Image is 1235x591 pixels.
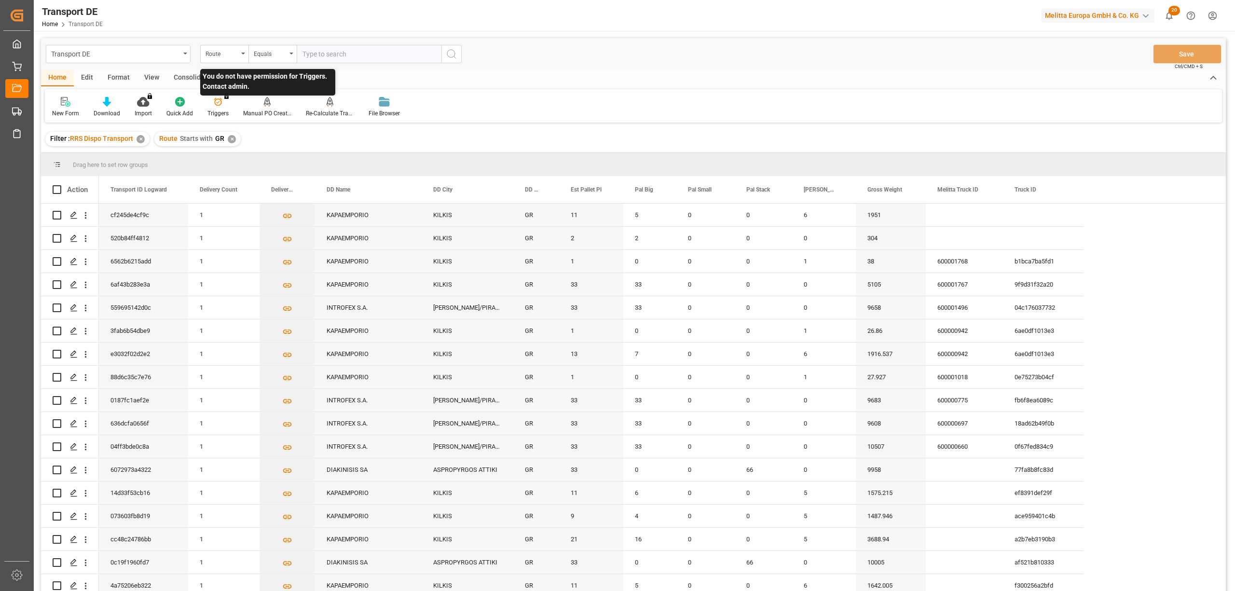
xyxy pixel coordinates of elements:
[623,227,676,249] div: 2
[856,319,926,342] div: 26.86
[41,435,99,458] div: Press SPACE to select this row.
[676,505,735,527] div: 0
[200,186,237,193] span: Delivery Count
[137,135,145,143] div: ✕
[99,250,1084,273] div: Press SPACE to select this row.
[200,69,335,96] p: You do not have permission for Triggers. Contact admin.
[166,70,218,86] div: Consolidate
[73,161,148,168] span: Drag here to set row groups
[926,389,1003,412] div: 600000775
[926,296,1003,319] div: 600001496
[188,528,260,550] div: 1
[70,135,133,142] span: RRS Dispo Transport
[856,227,926,249] div: 304
[422,319,513,342] div: KILKIS
[559,227,623,249] div: 2
[1003,389,1084,412] div: fb6f8ea6089c
[735,505,792,527] div: 0
[513,204,559,226] div: GR
[254,47,287,58] div: Equals
[746,186,770,193] span: Pal Stack
[422,250,513,273] div: KILKIS
[735,412,792,435] div: 0
[735,366,792,388] div: 0
[188,343,260,365] div: 1
[856,250,926,273] div: 38
[676,435,735,458] div: 0
[635,186,653,193] span: Pal Big
[937,186,978,193] span: Melitta Truck ID
[792,273,856,296] div: 0
[792,343,856,365] div: 6
[422,204,513,226] div: KILKIS
[99,343,1084,366] div: Press SPACE to select this row.
[623,412,676,435] div: 33
[99,481,188,504] div: 14d33f53cb16
[188,435,260,458] div: 1
[1003,319,1084,342] div: 6ae0df1013e3
[926,366,1003,388] div: 600001018
[41,481,99,505] div: Press SPACE to select this row.
[856,273,926,296] div: 5105
[441,45,462,63] button: search button
[623,204,676,226] div: 5
[1003,412,1084,435] div: 18ad62b49f0b
[676,250,735,273] div: 0
[422,435,513,458] div: [PERSON_NAME]/PIRAEUS
[41,366,99,389] div: Press SPACE to select this row.
[188,481,260,504] div: 1
[676,343,735,365] div: 0
[792,412,856,435] div: 0
[315,528,422,550] div: KAPAEMPORIO
[856,389,926,412] div: 9683
[99,458,1084,481] div: Press SPACE to select this row.
[513,389,559,412] div: GR
[792,458,856,481] div: 0
[99,273,1084,296] div: Press SPACE to select this row.
[99,435,188,458] div: 04ff3bde0c8a
[46,45,191,63] button: open menu
[623,435,676,458] div: 33
[422,412,513,435] div: [PERSON_NAME]/PIRAEUS
[74,70,100,86] div: Edit
[623,319,676,342] div: 0
[623,481,676,504] div: 6
[513,296,559,319] div: GR
[525,186,539,193] span: DD Country
[804,186,836,193] span: [PERSON_NAME]
[623,296,676,319] div: 33
[422,366,513,388] div: KILKIS
[735,296,792,319] div: 0
[735,481,792,504] div: 0
[559,481,623,504] div: 11
[513,250,559,273] div: GR
[926,412,1003,435] div: 600000697
[559,435,623,458] div: 33
[856,481,926,504] div: 1575.215
[735,458,792,481] div: 66
[228,135,236,143] div: ✕
[856,528,926,550] div: 3688.94
[676,551,735,574] div: 0
[856,204,926,226] div: 1951
[297,45,441,63] input: Type to search
[99,435,1084,458] div: Press SPACE to select this row.
[792,366,856,388] div: 1
[513,528,559,550] div: GR
[42,21,58,27] a: Home
[676,366,735,388] div: 0
[51,47,180,59] div: Transport DE
[856,296,926,319] div: 9658
[188,366,260,388] div: 1
[735,204,792,226] div: 0
[623,505,676,527] div: 4
[676,273,735,296] div: 0
[99,505,188,527] div: 073603fb8d19
[623,250,676,273] div: 0
[99,505,1084,528] div: Press SPACE to select this row.
[100,70,137,86] div: Format
[735,250,792,273] div: 0
[99,227,188,249] div: 520b84ff4812
[243,109,291,118] div: Manual PO Creation
[1041,6,1158,25] button: Melitta Europa GmbH & Co. KG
